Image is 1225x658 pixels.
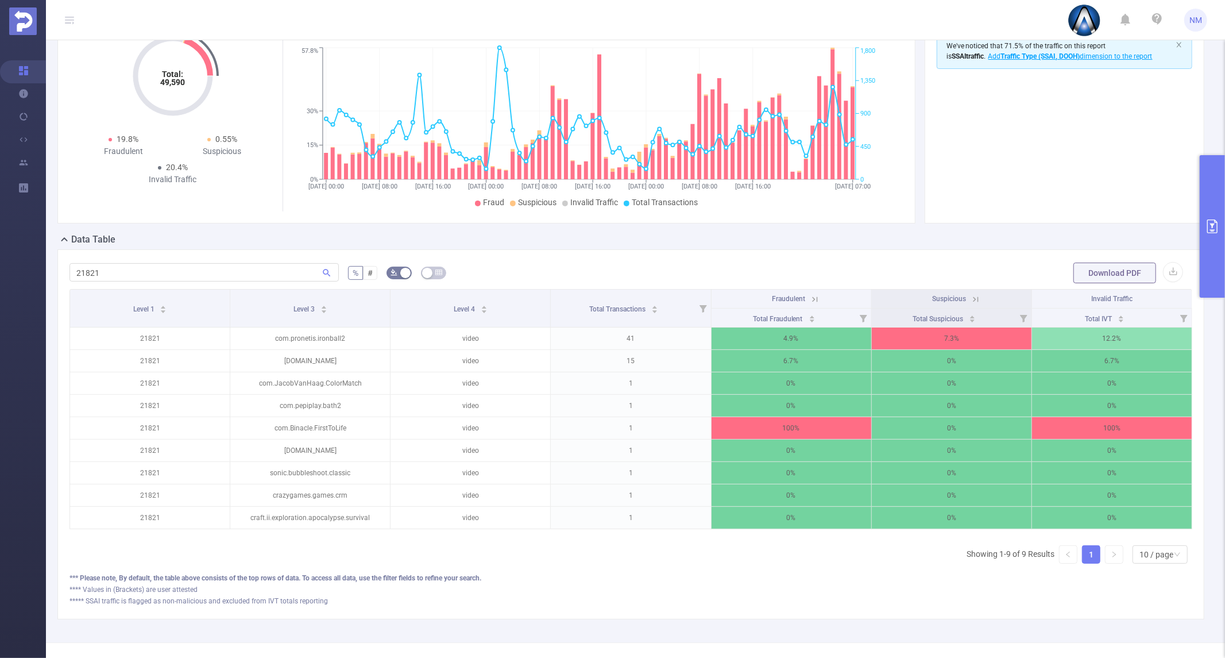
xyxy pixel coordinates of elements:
div: Sort [969,314,976,321]
p: video [391,417,550,439]
span: Add dimension to the report [986,52,1153,60]
p: 0% [872,462,1031,484]
span: Total Transactions [632,198,698,207]
input: Search... [69,263,339,282]
p: 0% [872,395,1031,417]
span: Level 1 [133,305,156,313]
tspan: [DATE] 08:00 [682,183,717,190]
tspan: [DATE] 00:00 [469,183,504,190]
tspan: [DATE] 00:00 [628,183,664,190]
p: 21821 [70,462,230,484]
p: 1 [551,484,710,506]
span: Level 3 [293,305,316,313]
p: craft.ii.exploration.apocalypse.survival [230,507,390,529]
p: 41 [551,328,710,349]
tspan: 0% [310,176,318,183]
p: 1 [551,372,710,394]
i: icon: caret-up [320,304,327,307]
span: % [353,268,358,278]
tspan: 15% [307,142,318,149]
p: 21821 [70,372,230,394]
p: 0% [1032,462,1192,484]
i: icon: caret-up [651,304,658,307]
i: icon: caret-down [809,318,815,321]
i: icon: bg-colors [391,269,397,276]
p: 4.9% [712,328,871,349]
i: icon: caret-down [969,318,976,321]
span: Fraud [483,198,504,207]
p: 21821 [70,484,230,506]
p: 1 [551,462,710,484]
div: 10 / page [1139,546,1173,563]
tspan: 1,800 [860,48,875,55]
p: 6.7% [712,350,871,372]
span: # [368,268,373,278]
span: Total Transactions [589,305,647,313]
p: 0% [1032,395,1192,417]
tspan: 49,590 [161,78,186,87]
i: Filter menu [695,290,711,327]
tspan: 900 [860,110,871,118]
button: Download PDF [1073,263,1156,283]
p: 12.2% [1032,328,1192,349]
span: Total Fraudulent [753,315,805,323]
span: Suspicious [932,295,966,303]
p: 0% [712,372,871,394]
p: 21821 [70,350,230,372]
span: 20.4% [166,163,188,172]
p: 15 [551,350,710,372]
i: Filter menu [855,309,871,327]
i: icon: close [1176,41,1183,48]
span: 19.8% [117,134,138,144]
tspan: 0 [860,176,864,183]
button: icon: close [1176,39,1183,51]
i: icon: caret-down [651,309,658,312]
p: 0% [712,462,871,484]
p: 0% [872,507,1031,529]
tspan: [DATE] 08:00 [362,183,397,190]
h2: Data Table [71,233,115,247]
span: Total Suspicious [913,315,965,323]
p: com.pepiplay.bath2 [230,395,390,417]
p: 21821 [70,440,230,461]
p: 0% [1032,440,1192,461]
span: 0.55% [215,134,237,144]
i: Filter menu [1176,309,1192,327]
p: 100% [1032,417,1192,439]
i: icon: caret-down [1118,318,1124,321]
p: 0% [712,507,871,529]
p: [DOMAIN_NAME] [230,350,390,372]
p: 0% [872,350,1031,372]
p: video [391,507,550,529]
span: Invalid Traffic [570,198,618,207]
div: Fraudulent [74,145,173,157]
p: 1 [551,507,710,529]
i: icon: left [1065,551,1072,558]
tspan: [DATE] 16:00 [415,183,451,190]
div: Sort [809,314,816,321]
div: Sort [481,304,488,311]
a: 1 [1083,546,1100,563]
i: icon: down [1174,551,1181,559]
p: 0% [1032,372,1192,394]
tspan: [DATE] 08:00 [521,183,557,190]
p: sonic.bubbleshoot.classic [230,462,390,484]
div: **** Values in (Brackets) are user attested [69,584,1192,595]
p: crazygames.games.crm [230,484,390,506]
i: icon: right [1111,551,1118,558]
i: icon: caret-down [320,309,327,312]
p: 1 [551,440,710,461]
div: Suspicious [173,145,272,157]
p: 100% [712,417,871,439]
p: com.JacobVanHaag.ColorMatch [230,372,390,394]
li: Next Page [1105,545,1123,564]
p: 7.3% [872,328,1031,349]
span: NM [1189,9,1202,32]
p: 0% [872,372,1031,394]
p: 0% [1032,484,1192,506]
span: Level 4 [454,305,477,313]
span: Total IVT [1085,315,1114,323]
tspan: 30% [307,107,318,115]
p: com.pronetis.ironball2 [230,328,390,349]
p: video [391,328,550,349]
